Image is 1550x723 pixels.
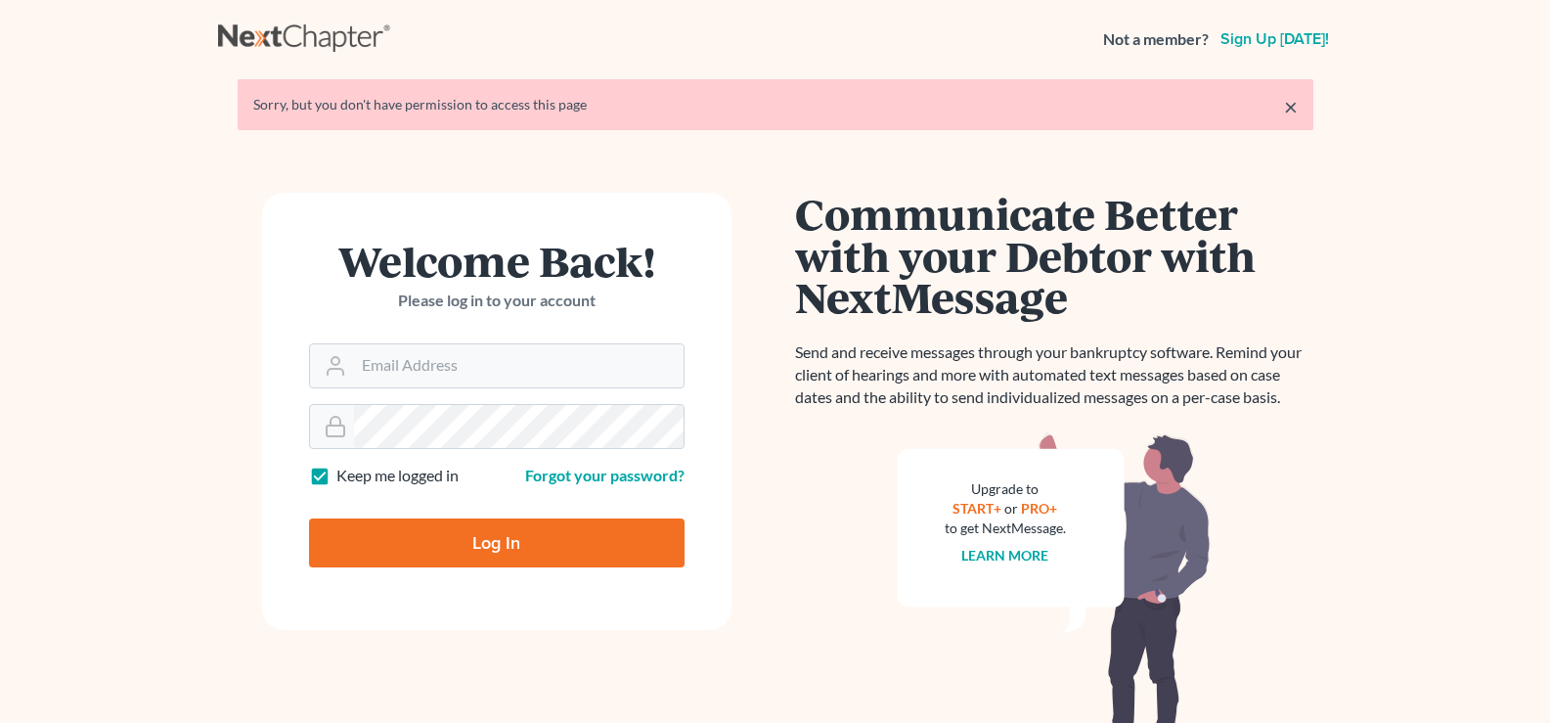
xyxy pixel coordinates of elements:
div: to get NextMessage. [945,519,1066,538]
a: PRO+ [1021,500,1057,517]
input: Log In [309,519,685,567]
a: START+ [952,500,1001,517]
h1: Communicate Better with your Debtor with NextMessage [795,193,1313,318]
a: Sign up [DATE]! [1217,31,1333,47]
p: Please log in to your account [309,290,685,312]
a: Learn more [961,547,1048,564]
div: Sorry, but you don't have permission to access this page [253,95,1298,114]
a: × [1284,95,1298,118]
a: Forgot your password? [525,466,685,484]
label: Keep me logged in [336,465,459,487]
strong: Not a member? [1103,28,1209,51]
h1: Welcome Back! [309,240,685,282]
span: or [1004,500,1018,517]
p: Send and receive messages through your bankruptcy software. Remind your client of hearings and mo... [795,341,1313,409]
input: Email Address [354,344,684,387]
div: Upgrade to [945,479,1066,499]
